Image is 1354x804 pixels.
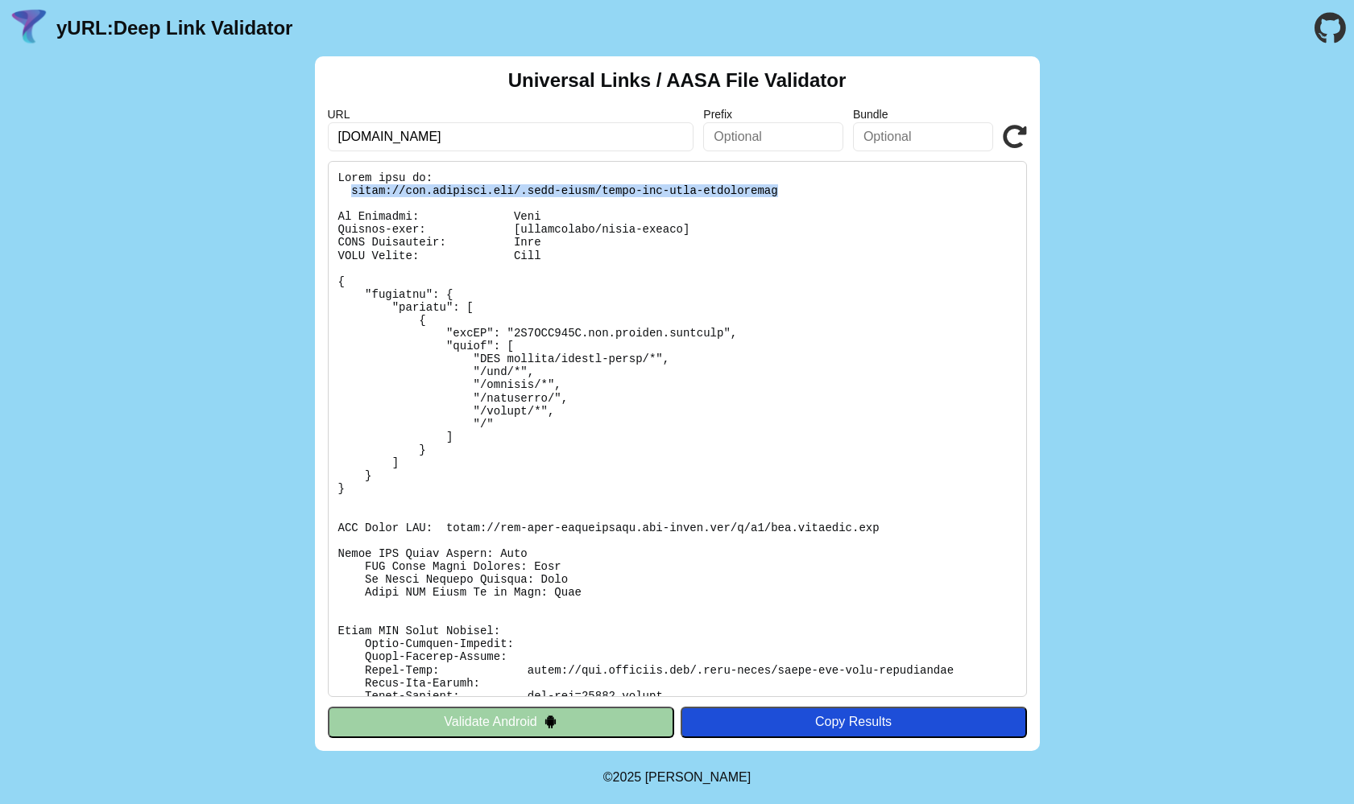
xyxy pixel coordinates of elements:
[508,69,847,92] h2: Universal Links / AASA File Validator
[8,7,50,49] img: yURL Logo
[703,122,843,151] input: Optional
[328,122,694,151] input: Required
[613,770,642,784] span: 2025
[853,108,993,121] label: Bundle
[56,17,292,39] a: yURL:Deep Link Validator
[603,751,751,804] footer: ©
[853,122,993,151] input: Optional
[328,707,674,737] button: Validate Android
[645,770,752,784] a: Michael Ibragimchayev's Personal Site
[703,108,843,121] label: Prefix
[544,715,557,728] img: droidIcon.svg
[689,715,1019,729] div: Copy Results
[681,707,1027,737] button: Copy Results
[328,108,694,121] label: URL
[328,161,1027,697] pre: Lorem ipsu do: sitam://con.adipisci.eli/.sedd-eiusm/tempo-inc-utla-etdoloremag Al Enimadmi: Veni ...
